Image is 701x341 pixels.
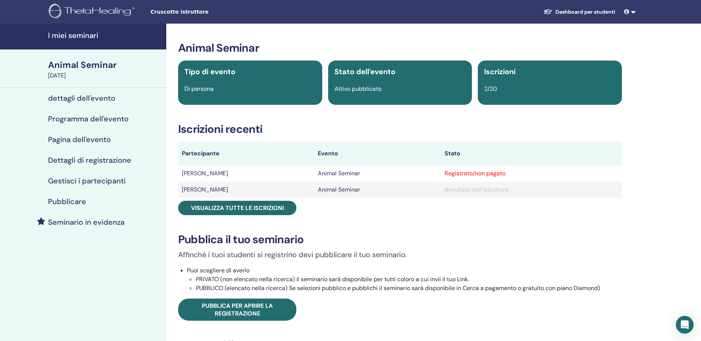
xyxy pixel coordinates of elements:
td: [PERSON_NAME] [178,165,314,182]
h4: Seminario in evidenza [48,218,125,227]
th: Stato [441,142,622,165]
span: Cruscotto istruttore [150,8,261,16]
span: Attivo pubblicato [334,85,381,93]
span: Pubblica per aprire la registrazione [202,302,273,317]
h4: Pagina dell'evento [48,135,111,144]
a: Visualizza tutte le iscrizioni [178,201,296,215]
li: PUBBLICO (elencato nella ricerca) Se selezioni pubblico e pubblichi il seminario sarà disponibile... [196,284,622,293]
div: Annullato dall'istruttore [445,185,618,194]
span: Tipo di evento [184,67,235,76]
h3: Iscrizioni recenti [178,123,622,136]
td: Animal Seminar [314,165,441,182]
th: Partecipante [178,142,314,165]
th: Evento [314,142,441,165]
span: Visualizza tutte le iscrizioni [191,204,284,212]
a: Animal Seminar[DATE] [44,59,166,80]
span: Di persona [184,85,214,93]
li: PRIVATO (non elencato nella ricerca) il seminario sarà disponibile per tutti coloro a cui invii i... [196,275,622,284]
img: graduation-cap-white.svg [544,8,552,15]
div: Registrato/non pagato [445,169,618,178]
td: Animal Seminar [314,182,441,198]
a: Dashboard per studenti [538,5,621,19]
div: Open Intercom Messenger [676,316,694,334]
td: [PERSON_NAME] [178,182,314,198]
span: Iscrizioni [484,67,515,76]
h3: Pubblica il tuo seminario [178,233,622,246]
h4: Dettagli di registrazione [48,156,131,165]
h4: I miei seminari [48,31,162,40]
h3: Animal Seminar [178,41,622,55]
h4: Gestisci i partecipanti [48,176,126,185]
div: Animal Seminar [48,59,162,71]
li: Puoi scegliere di averlo [187,266,622,293]
a: Pubblica per aprire la registrazione [178,299,296,321]
span: 2/20 [484,85,497,93]
h4: dettagli dell'evento [48,94,115,103]
h4: Programma dell'evento [48,114,129,123]
img: logo.png [49,4,137,20]
div: [DATE] [48,71,162,80]
h4: Pubblicare [48,197,86,206]
p: Affinché i tuoi studenti si registrino devi pubblicare il tuo seminario. [178,249,622,260]
span: Stato dell'evento [334,67,395,76]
